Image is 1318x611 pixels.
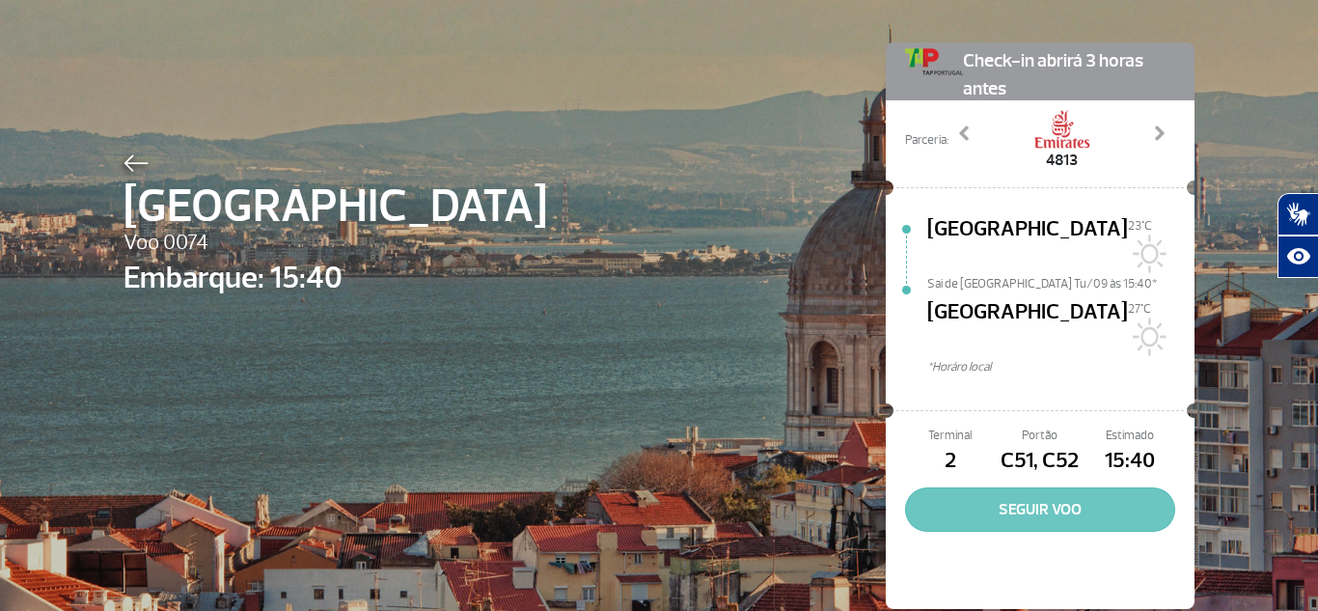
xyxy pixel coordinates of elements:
[1128,218,1152,234] span: 23°C
[1085,427,1175,445] span: Estimado
[927,213,1128,275] span: [GEOGRAPHIC_DATA]
[1033,149,1091,172] span: 4813
[905,445,995,478] span: 2
[927,296,1128,358] span: [GEOGRAPHIC_DATA]
[905,427,995,445] span: Terminal
[963,42,1175,103] span: Check-in abrirá 3 horas antes
[124,255,547,301] span: Embarque: 15:40
[1128,318,1167,356] img: Sol
[905,487,1175,532] button: SEGUIR VOO
[995,445,1085,478] span: C51, C52
[1128,235,1167,273] img: Sol
[124,227,547,260] span: Voo 0074
[1277,236,1318,278] button: Abrir recursos assistivos.
[1277,193,1318,236] button: Abrir tradutor de língua de sinais.
[995,427,1085,445] span: Portão
[905,131,948,150] span: Parceria:
[124,172,547,241] span: [GEOGRAPHIC_DATA]
[927,275,1194,289] span: Sai de [GEOGRAPHIC_DATA] Tu/09 às 15:40*
[1277,193,1318,278] div: Plugin de acessibilidade da Hand Talk.
[1128,301,1151,317] span: 27°C
[927,358,1194,376] span: *Horáro local
[1085,445,1175,478] span: 15:40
